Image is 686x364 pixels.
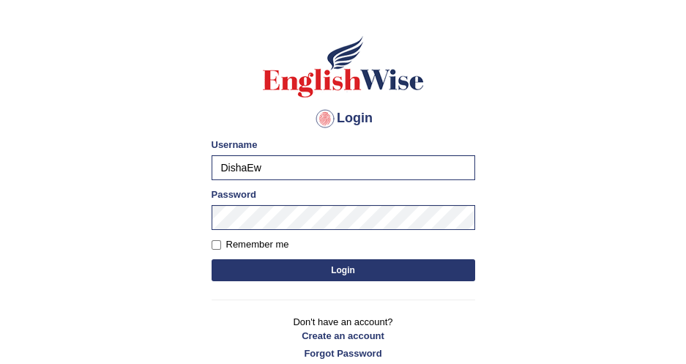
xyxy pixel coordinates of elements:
img: Logo of English Wise sign in for intelligent practice with AI [260,34,427,100]
label: Password [212,187,256,201]
h4: Login [212,107,475,130]
p: Don't have an account? [212,315,475,360]
label: Username [212,138,258,152]
button: Login [212,259,475,281]
label: Remember me [212,237,289,252]
input: Remember me [212,240,221,250]
a: Forgot Password [212,346,475,360]
a: Create an account [212,329,475,343]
